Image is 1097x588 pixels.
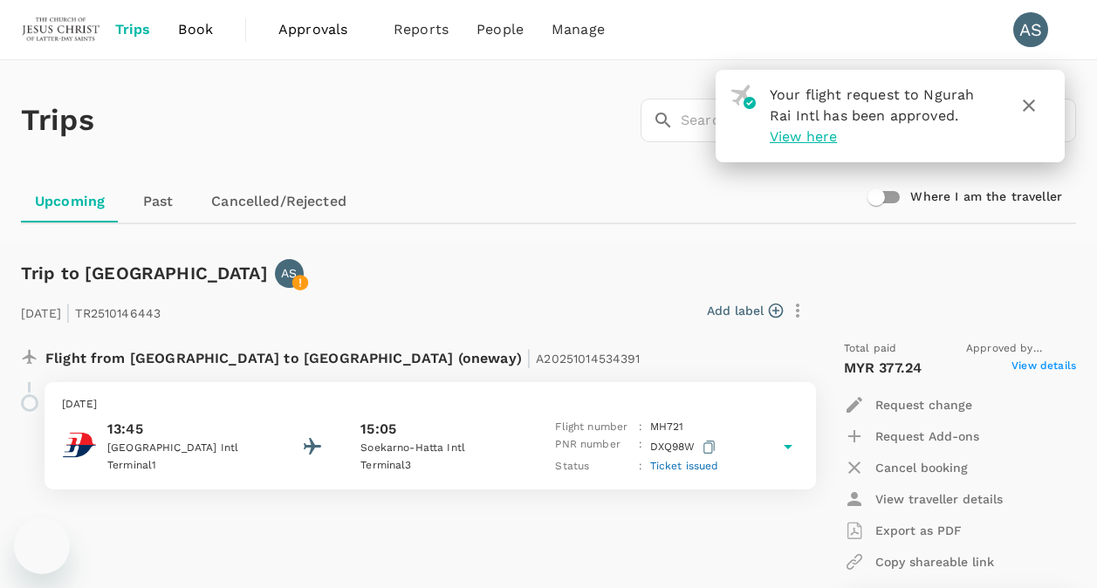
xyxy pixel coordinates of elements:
input: Search by travellers, trips, or destination, label, team [681,99,1076,142]
span: Ticket issued [650,460,719,472]
h6: Where I am the traveller [910,188,1062,207]
button: Copy shareable link [844,546,994,578]
span: Approved by [966,340,1076,358]
span: Your flight request to Ngurah Rai Intl has been approved. [770,86,974,124]
p: Terminal 1 [107,457,264,475]
p: AS [281,264,297,282]
p: 15:05 [360,419,396,440]
p: Request Add-ons [875,427,979,445]
p: Export as PDF [875,522,962,539]
button: Request Add-ons [844,420,979,452]
p: DXQ98W [650,436,719,458]
button: Request change [844,389,972,420]
span: Total paid [844,340,897,358]
span: View details [1011,358,1076,379]
p: PNR number [555,436,632,458]
h1: Trips [21,60,94,181]
a: Upcoming [21,181,119,222]
span: View here [770,128,837,145]
span: Book [178,19,213,40]
button: View traveller details [844,483,1003,515]
h6: Trip to [GEOGRAPHIC_DATA] [21,259,268,287]
p: : [639,458,642,475]
span: People [477,19,524,40]
div: AS [1013,12,1048,47]
span: | [526,345,531,370]
img: flight-approved [730,85,756,109]
p: [DATE] [62,396,799,414]
p: MYR 377.24 [844,358,922,379]
p: [DATE] TR2510146443 [21,295,161,326]
p: Cancel booking [875,459,968,476]
p: Request change [875,396,972,414]
button: Export as PDF [844,515,962,546]
img: The Malaysian Church of Jesus Christ of Latter-day Saints [21,10,101,49]
span: Approvals [278,19,366,40]
span: A20251014534391 [536,352,640,366]
p: MH 721 [650,419,684,436]
button: Cancel booking [844,452,968,483]
p: Terminal 3 [360,457,518,475]
p: : [639,436,642,458]
iframe: Button to launch messaging window [14,518,70,574]
p: View traveller details [875,490,1003,508]
p: 13:45 [107,419,264,440]
p: [GEOGRAPHIC_DATA] Intl [107,440,264,457]
span: Trips [115,19,151,40]
p: : [639,419,642,436]
span: | [65,300,71,325]
p: Status [555,458,632,475]
span: Manage [552,19,605,40]
img: Malaysia Airlines [62,427,97,462]
p: Copy shareable link [875,553,994,571]
a: Cancelled/Rejected [197,181,360,222]
span: Reports [394,19,449,40]
button: Add label [707,302,783,319]
a: Past [119,181,197,222]
p: Flight number [555,419,632,436]
p: Soekarno-Hatta Intl [360,440,518,457]
p: Flight from [GEOGRAPHIC_DATA] to [GEOGRAPHIC_DATA] (oneway) [45,340,641,372]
